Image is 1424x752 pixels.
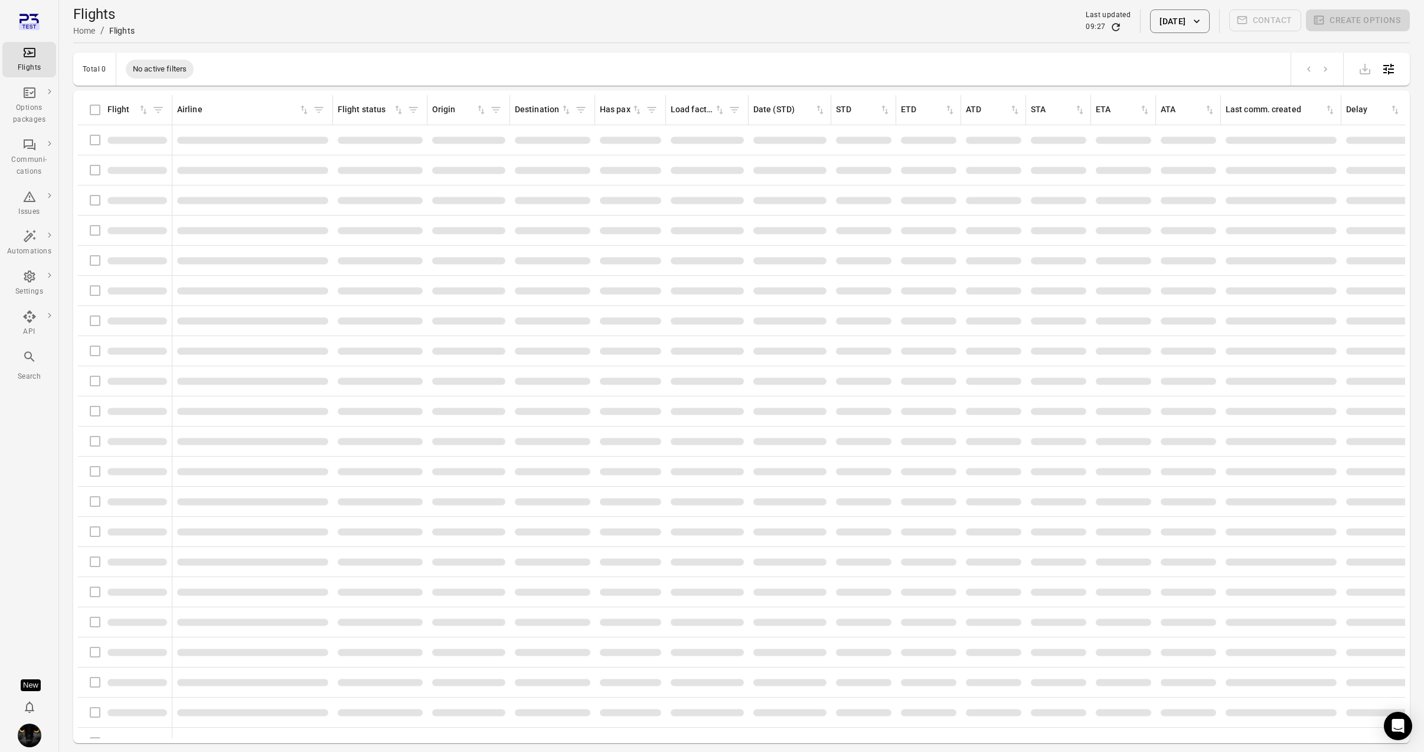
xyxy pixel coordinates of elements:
img: images [18,724,41,747]
div: Automations [7,246,51,258]
div: Sort by STA in ascending order [1031,103,1086,116]
a: Options packages [2,82,56,129]
span: Please make a selection to export [1353,63,1377,74]
div: Sort by has pax in ascending order [600,103,643,116]
button: Search [2,346,56,386]
div: Sort by flight status in ascending order [338,103,404,116]
nav: pagination navigation [1301,61,1334,77]
div: Tooltip anchor [21,679,41,691]
div: Sort by STD in ascending order [836,103,891,116]
div: Sort by origin in ascending order [432,103,487,116]
div: Search [7,371,51,383]
div: Sort by ATD in ascending order [966,103,1021,116]
a: Settings [2,266,56,301]
h1: Flights [73,5,135,24]
div: Sort by flight in ascending order [107,103,149,116]
div: Options packages [7,102,51,126]
div: Sort by delay in ascending order [1346,103,1401,116]
button: Notifications [18,695,41,719]
a: Flights [2,42,56,77]
div: Issues [7,206,51,218]
a: Automations [2,226,56,261]
button: Refresh data [1110,21,1122,33]
div: Sort by date (STD) in ascending order [753,103,826,116]
span: Please make a selection to create communications [1229,9,1302,33]
span: Filter by flight status [404,101,422,119]
div: Sort by ETA in ascending order [1096,103,1151,116]
div: Sort by airline in ascending order [177,103,310,116]
nav: Breadcrumbs [73,24,135,38]
a: Home [73,26,96,35]
button: Iris [13,719,46,752]
div: Sort by destination in ascending order [515,103,572,116]
div: Last updated [1086,9,1131,21]
li: / [100,24,104,38]
div: Open Intercom Messenger [1384,712,1412,740]
button: Open table configuration [1377,57,1400,81]
div: Sort by ETD in ascending order [901,103,956,116]
span: No active filters [126,63,194,75]
div: Sort by ATA in ascending order [1161,103,1216,116]
div: Flights [7,62,51,74]
span: Filter by airline [310,101,328,119]
div: Sort by last communication created in ascending order [1226,103,1336,116]
div: Total 0 [83,65,106,73]
div: Flights [109,25,135,37]
span: Filter by destination [572,101,590,119]
div: API [7,326,51,338]
span: Filter by has pax [643,101,661,119]
a: API [2,306,56,341]
span: Filter by load factor [726,101,743,119]
span: Filter by origin [487,101,505,119]
span: Please make a selection to create an option package [1306,9,1410,33]
span: Filter by flight [149,101,167,119]
span: Filter by delay [1401,101,1419,119]
div: 09:27 [1086,21,1105,33]
a: Issues [2,186,56,222]
div: Sort by load factor in ascending order [671,103,726,116]
div: Communi-cations [7,154,51,178]
div: Settings [7,286,51,298]
button: [DATE] [1150,9,1209,33]
a: Communi-cations [2,134,56,181]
